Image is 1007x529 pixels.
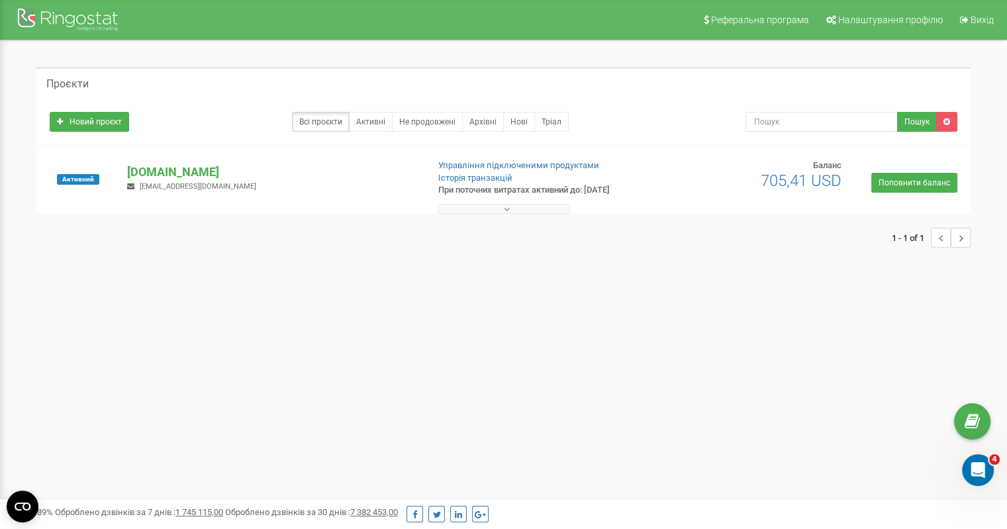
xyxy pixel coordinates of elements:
[50,112,129,132] a: Новий проєкт
[813,160,841,170] span: Баланс
[871,173,957,193] a: Поповнити баланс
[971,15,994,25] span: Вихід
[46,78,89,90] h5: Проєкти
[761,171,841,190] span: 705,41 USD
[55,507,223,517] span: Оброблено дзвінків за 7 днів :
[892,228,931,248] span: 1 - 1 of 1
[57,174,99,185] span: Активний
[503,112,535,132] a: Нові
[534,112,569,132] a: Тріал
[745,112,898,132] input: Пошук
[392,112,463,132] a: Не продовжені
[292,112,350,132] a: Всі проєкти
[438,173,512,183] a: Історія транзакцій
[989,454,1000,465] span: 4
[140,182,256,191] span: [EMAIL_ADDRESS][DOMAIN_NAME]
[7,491,38,522] button: Open CMP widget
[711,15,809,25] span: Реферальна програма
[225,507,398,517] span: Оброблено дзвінків за 30 днів :
[438,160,599,170] a: Управління підключеними продуктами
[127,164,416,181] p: [DOMAIN_NAME]
[462,112,504,132] a: Архівні
[962,454,994,486] iframe: Intercom live chat
[838,15,943,25] span: Налаштування профілю
[897,112,937,132] button: Пошук
[350,507,398,517] u: 7 382 453,00
[175,507,223,517] u: 1 745 115,00
[892,215,971,261] nav: ...
[349,112,393,132] a: Активні
[438,184,650,197] p: При поточних витратах активний до: [DATE]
